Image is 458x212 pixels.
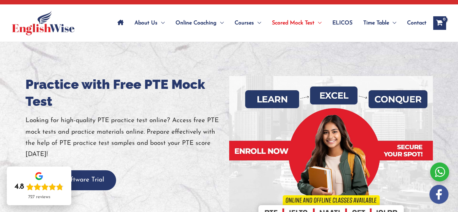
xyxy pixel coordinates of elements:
span: Online Coaching [176,11,217,35]
h1: Practice with Free PTE Mock Test [25,76,229,110]
span: Menu Toggle [158,11,165,35]
div: 727 reviews [28,194,50,200]
nav: Site Navigation: Main Menu [112,11,426,35]
div: 4.8 [15,182,24,192]
span: Time Table [363,11,389,35]
p: Looking for high-quality PTE practice test online? Access free PTE mock tests and practice materi... [25,115,229,160]
a: Time TableMenu Toggle [358,11,402,35]
span: Menu Toggle [217,11,224,35]
a: Scored Mock TestMenu Toggle [267,11,327,35]
a: Online CoachingMenu Toggle [170,11,229,35]
span: Scored Mock Test [272,11,314,35]
span: Menu Toggle [314,11,322,35]
a: CoursesMenu Toggle [229,11,267,35]
span: ELICOS [332,11,352,35]
span: Menu Toggle [389,11,396,35]
span: Menu Toggle [254,11,261,35]
span: Courses [235,11,254,35]
a: View Shopping Cart, empty [433,16,446,30]
img: cropped-ew-logo [12,11,75,35]
div: Rating: 4.8 out of 5 [15,182,63,192]
span: Contact [407,11,426,35]
a: About UsMenu Toggle [129,11,170,35]
img: white-facebook.png [429,185,448,204]
a: Contact [402,11,426,35]
span: About Us [134,11,158,35]
a: ELICOS [327,11,358,35]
